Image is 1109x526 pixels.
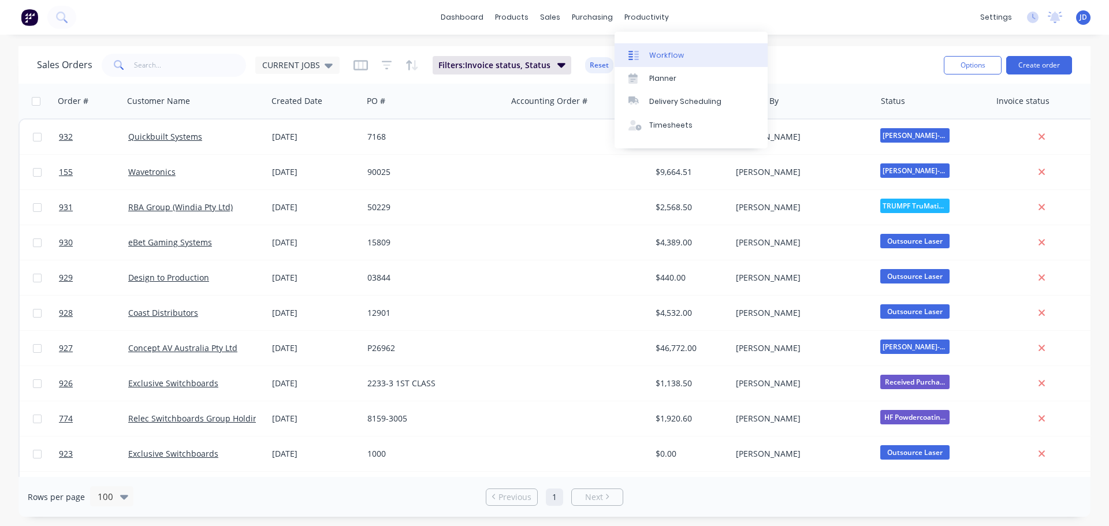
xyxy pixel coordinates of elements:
[974,9,1018,26] div: settings
[272,237,358,248] div: [DATE]
[619,9,675,26] div: productivity
[438,59,550,71] span: Filters: Invoice status, Status
[615,43,768,66] a: Workflow
[272,342,358,354] div: [DATE]
[585,57,613,73] button: Reset
[615,67,768,90] a: Planner
[272,413,358,424] div: [DATE]
[59,448,73,460] span: 923
[367,237,496,248] div: 15809
[489,9,534,26] div: products
[367,95,385,107] div: PO #
[880,163,950,178] span: [PERSON_NAME]-Power C5
[736,307,864,319] div: [PERSON_NAME]
[585,491,603,503] span: Next
[59,190,128,225] a: 931
[128,448,218,459] a: Exclusive Switchboards
[880,128,950,143] span: [PERSON_NAME]-Power C5
[128,237,212,248] a: eBet Gaming Systems
[880,410,950,424] span: HF Powdercoatin...
[272,307,358,319] div: [DATE]
[656,448,723,460] div: $0.00
[486,491,537,503] a: Previous page
[649,96,721,107] div: Delivery Scheduling
[880,340,950,354] span: [PERSON_NAME]-Power C5
[272,166,358,178] div: [DATE]
[367,272,496,283] div: 03844
[656,378,723,389] div: $1,138.50
[59,202,73,213] span: 931
[656,202,723,213] div: $2,568.50
[128,166,176,177] a: Wavetronics
[128,342,237,353] a: Concept AV Australia Pty Ltd
[572,491,623,503] a: Next page
[59,401,128,436] a: 774
[1080,12,1087,23] span: JD
[566,9,619,26] div: purchasing
[367,166,496,178] div: 90025
[367,131,496,143] div: 7168
[880,199,950,213] span: TRUMPF TruMatic...
[736,378,864,389] div: [PERSON_NAME]
[59,296,128,330] a: 928
[128,272,209,283] a: Design to Production
[944,56,1002,74] button: Options
[59,272,73,283] span: 929
[59,307,73,319] span: 928
[736,131,864,143] div: [PERSON_NAME]
[128,413,267,424] a: Relec Switchboards Group Holdings
[28,491,85,503] span: Rows per page
[433,56,571,74] button: Filters:Invoice status, Status
[59,131,73,143] span: 932
[367,307,496,319] div: 12901
[127,95,190,107] div: Customer Name
[59,237,73,248] span: 930
[656,307,723,319] div: $4,532.00
[511,95,587,107] div: Accounting Order #
[59,342,73,354] span: 927
[128,378,218,389] a: Exclusive Switchboards
[880,304,950,319] span: Outsource Laser
[59,331,128,365] a: 927
[736,237,864,248] div: [PERSON_NAME]
[59,225,128,260] a: 930
[656,413,723,424] div: $1,920.60
[367,202,496,213] div: 50229
[21,9,38,26] img: Factory
[59,155,128,189] a: 155
[736,272,864,283] div: [PERSON_NAME]
[649,73,676,84] div: Planner
[615,90,768,113] a: Delivery Scheduling
[736,413,864,424] div: [PERSON_NAME]
[59,437,128,471] a: 923
[262,59,320,71] span: CURRENT JOBS
[134,54,247,77] input: Search...
[736,166,864,178] div: [PERSON_NAME]
[656,342,723,354] div: $46,772.00
[272,272,358,283] div: [DATE]
[59,166,73,178] span: 155
[367,342,496,354] div: P26962
[367,378,496,389] div: 2233-3 1ST CLASS
[272,448,358,460] div: [DATE]
[59,260,128,295] a: 929
[736,342,864,354] div: [PERSON_NAME]
[128,131,202,142] a: Quickbuilt Systems
[271,95,322,107] div: Created Date
[1006,56,1072,74] button: Create order
[272,131,358,143] div: [DATE]
[656,237,723,248] div: $4,389.00
[880,269,950,283] span: Outsource Laser
[656,272,723,283] div: $440.00
[996,95,1050,107] div: Invoice status
[128,307,198,318] a: Coast Distributors
[736,202,864,213] div: [PERSON_NAME]
[881,95,905,107] div: Status
[58,95,88,107] div: Order #
[59,120,128,154] a: 932
[736,448,864,460] div: [PERSON_NAME]
[367,413,496,424] div: 8159-3005
[649,50,684,61] div: Workflow
[880,445,950,460] span: Outsource Laser
[272,202,358,213] div: [DATE]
